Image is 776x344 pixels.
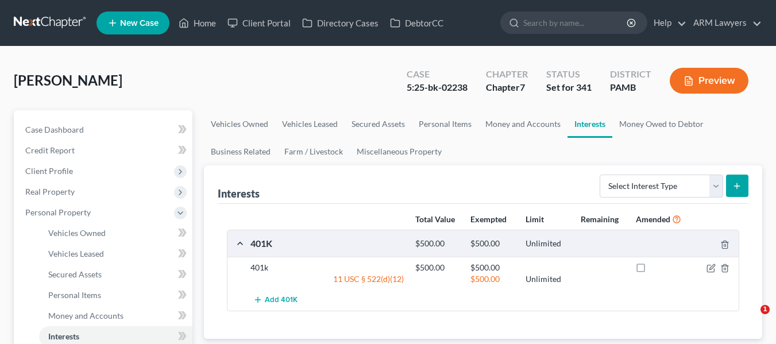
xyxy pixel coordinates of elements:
[636,214,670,224] strong: Amended
[546,81,592,94] div: Set for 341
[465,273,520,285] div: $500.00
[39,223,192,243] a: Vehicles Owned
[415,214,455,224] strong: Total Value
[470,214,507,224] strong: Exempted
[39,243,192,264] a: Vehicles Leased
[526,214,544,224] strong: Limit
[245,237,410,249] div: 401K
[48,290,101,300] span: Personal Items
[486,81,528,94] div: Chapter
[265,296,298,305] span: Add 401K
[39,264,192,285] a: Secured Assets
[610,81,651,94] div: PAMB
[412,110,478,138] a: Personal Items
[120,19,159,28] span: New Case
[48,311,123,320] span: Money and Accounts
[296,13,384,33] a: Directory Cases
[25,145,75,155] span: Credit Report
[410,238,465,249] div: $500.00
[407,81,468,94] div: 5:25-bk-02238
[25,187,75,196] span: Real Property
[218,187,260,200] div: Interests
[245,262,410,273] div: 401k
[25,207,91,217] span: Personal Property
[350,138,449,165] a: Miscellaneous Property
[277,138,350,165] a: Farm / Livestock
[610,68,651,81] div: District
[48,269,102,279] span: Secured Assets
[648,13,686,33] a: Help
[173,13,222,33] a: Home
[39,285,192,306] a: Personal Items
[16,140,192,161] a: Credit Report
[245,273,410,285] div: 11 USC § 522(d)(12)
[345,110,412,138] a: Secured Assets
[275,110,345,138] a: Vehicles Leased
[612,110,711,138] a: Money Owed to Debtor
[48,249,104,258] span: Vehicles Leased
[410,262,465,273] div: $500.00
[204,138,277,165] a: Business Related
[48,228,106,238] span: Vehicles Owned
[760,305,770,314] span: 1
[520,273,575,285] div: Unlimited
[250,289,301,311] button: Add 401K
[16,119,192,140] a: Case Dashboard
[546,68,592,81] div: Status
[25,125,84,134] span: Case Dashboard
[222,13,296,33] a: Client Portal
[520,82,525,92] span: 7
[670,68,748,94] button: Preview
[204,110,275,138] a: Vehicles Owned
[567,110,612,138] a: Interests
[478,110,567,138] a: Money and Accounts
[25,166,73,176] span: Client Profile
[581,214,619,224] strong: Remaining
[465,262,520,273] div: $500.00
[407,68,468,81] div: Case
[465,238,520,249] div: $500.00
[14,72,122,88] span: [PERSON_NAME]
[384,13,449,33] a: DebtorCC
[737,305,765,333] iframe: Intercom live chat
[39,306,192,326] a: Money and Accounts
[523,12,628,33] input: Search by name...
[520,238,575,249] div: Unlimited
[486,68,528,81] div: Chapter
[688,13,762,33] a: ARM Lawyers
[48,331,79,341] span: Interests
